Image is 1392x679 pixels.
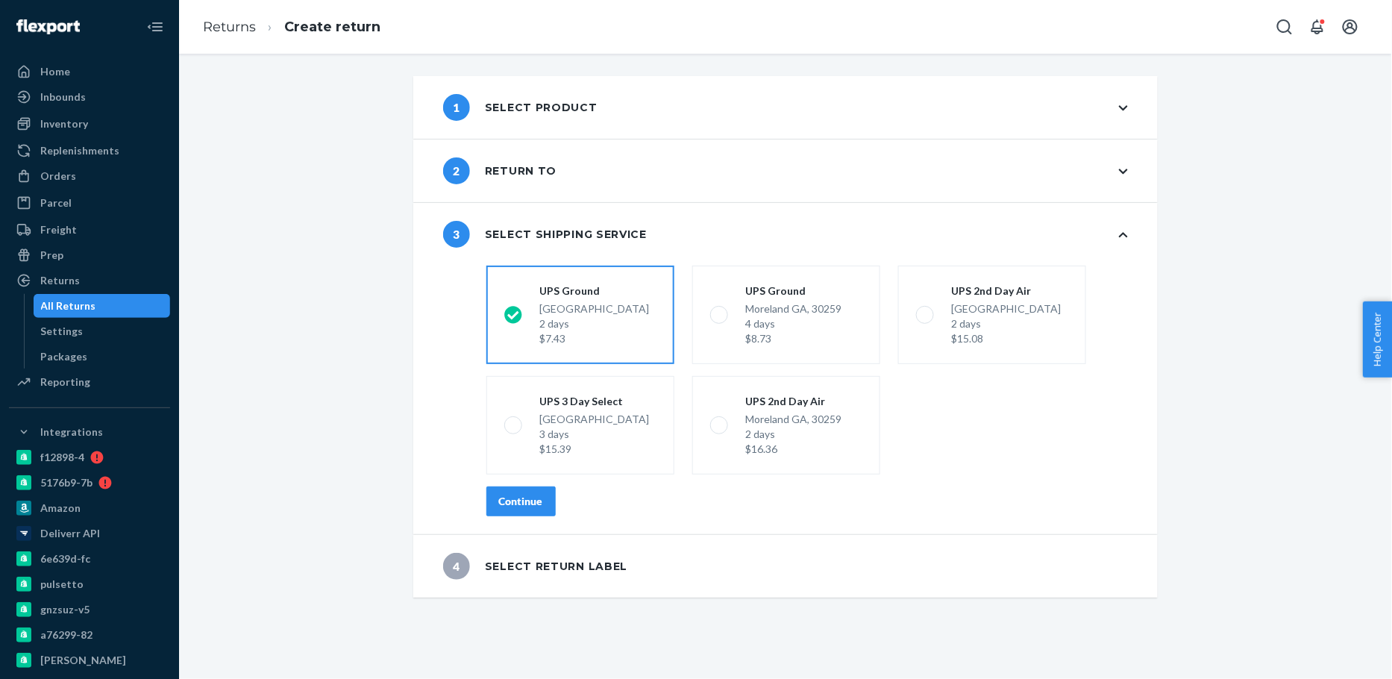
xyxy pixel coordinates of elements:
[952,331,1062,346] div: $15.08
[40,116,88,131] div: Inventory
[1302,12,1332,42] button: Open notifications
[9,243,170,267] a: Prep
[540,442,650,457] div: $15.39
[40,602,90,617] div: gnzsuz-v5
[443,94,470,121] span: 1
[40,143,119,158] div: Replenishments
[443,157,557,184] div: Return to
[746,331,842,346] div: $8.73
[9,420,170,444] button: Integrations
[9,445,170,469] a: f12898-4
[746,427,842,442] div: 2 days
[41,324,84,339] div: Settings
[9,139,170,163] a: Replenishments
[1335,12,1365,42] button: Open account menu
[40,475,93,490] div: 5176b9-7b
[40,501,81,516] div: Amazon
[540,427,650,442] div: 3 days
[40,577,84,592] div: pulsetto
[746,301,842,346] div: Moreland GA, 30259
[486,486,556,516] button: Continue
[9,191,170,215] a: Parcel
[540,301,650,346] div: [GEOGRAPHIC_DATA]
[284,19,380,35] a: Create return
[443,221,647,248] div: Select shipping service
[9,572,170,596] a: pulsetto
[1270,12,1299,42] button: Open Search Box
[9,164,170,188] a: Orders
[16,19,80,34] img: Flexport logo
[40,628,93,642] div: a76299-82
[746,316,842,331] div: 4 days
[443,221,470,248] span: 3
[40,248,63,263] div: Prep
[40,526,100,541] div: Deliverr API
[40,169,76,184] div: Orders
[746,412,842,457] div: Moreland GA, 30259
[952,301,1062,346] div: [GEOGRAPHIC_DATA]
[40,425,103,439] div: Integrations
[9,60,170,84] a: Home
[9,522,170,545] a: Deliverr API
[9,547,170,571] a: 6e639d-fc
[40,222,77,237] div: Freight
[34,345,171,369] a: Packages
[40,450,84,465] div: f12898-4
[9,218,170,242] a: Freight
[41,349,88,364] div: Packages
[34,294,171,318] a: All Returns
[40,375,90,389] div: Reporting
[540,394,650,409] div: UPS 3 Day Select
[40,551,90,566] div: 6e639d-fc
[34,319,171,343] a: Settings
[140,12,170,42] button: Close Navigation
[540,412,650,457] div: [GEOGRAPHIC_DATA]
[9,598,170,622] a: gnzsuz-v5
[9,85,170,109] a: Inbounds
[952,316,1062,331] div: 2 days
[9,112,170,136] a: Inventory
[41,298,96,313] div: All Returns
[746,284,842,298] div: UPS Ground
[1363,301,1392,378] button: Help Center
[9,269,170,292] a: Returns
[952,284,1062,298] div: UPS 2nd Day Air
[540,316,650,331] div: 2 days
[9,471,170,495] a: 5176b9-7b
[499,494,543,509] div: Continue
[40,64,70,79] div: Home
[746,442,842,457] div: $16.36
[203,19,256,35] a: Returns
[191,5,392,49] ol: breadcrumbs
[40,273,80,288] div: Returns
[40,90,86,104] div: Inbounds
[443,94,598,121] div: Select product
[9,370,170,394] a: Reporting
[40,195,72,210] div: Parcel
[9,648,170,672] a: [PERSON_NAME]
[443,553,627,580] div: Select return label
[540,331,650,346] div: $7.43
[40,653,126,668] div: [PERSON_NAME]
[443,553,470,580] span: 4
[9,496,170,520] a: Amazon
[746,394,842,409] div: UPS 2nd Day Air
[9,623,170,647] a: a76299-82
[443,157,470,184] span: 2
[540,284,650,298] div: UPS Ground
